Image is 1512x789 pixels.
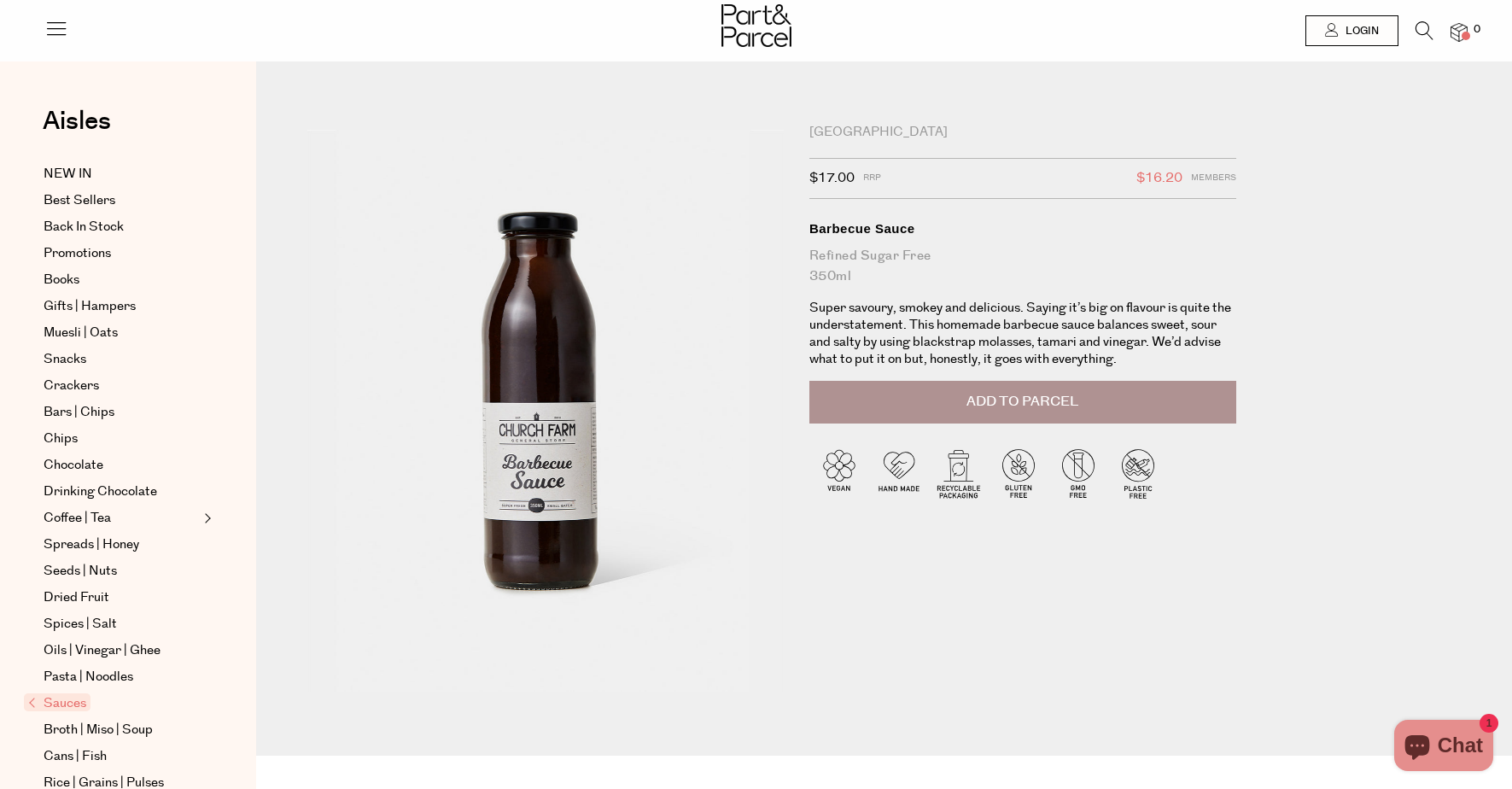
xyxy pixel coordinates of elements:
img: Part&Parcel [721,4,791,47]
img: Barbecue Sauce [307,130,784,692]
a: Spreads | Honey [44,535,199,555]
a: Chocolate [44,455,199,476]
span: Broth | Miso | Soup [44,720,153,740]
span: Seeds | Nuts [44,561,117,582]
span: Add to Parcel [966,392,1078,412]
span: Aisles [43,102,111,140]
a: Aisles [43,108,111,151]
span: 0 [1469,22,1485,38]
img: P_P-ICONS-Live_Bec_V11_Gluten_Free.svg [989,443,1048,503]
a: Books [44,270,199,290]
span: Coffee | Tea [44,508,111,529]
span: Books [44,270,79,290]
span: Sauces [24,693,90,711]
a: Muesli | Oats [44,323,199,343]
button: Expand/Collapse Coffee | Tea [200,508,212,529]
a: Drinking Chocolate [44,482,199,502]
button: Add to Parcel [809,381,1236,424]
img: P_P-ICONS-Live_Bec_V11_Vegan.svg [809,443,869,503]
a: Best Sellers [44,190,199,211]
span: Dried Fruit [44,587,109,608]
a: Broth | Miso | Soup [44,720,199,740]
span: Bars | Chips [44,402,114,423]
span: Gifts | Hampers [44,296,136,317]
div: Refined Sugar Free 350ml [809,246,1236,287]
a: Sauces [28,693,199,714]
div: [GEOGRAPHIC_DATA] [809,124,1236,141]
a: Spices | Salt [44,614,199,634]
span: $16.20 [1136,167,1182,190]
span: Muesli | Oats [44,323,118,343]
span: Login [1341,24,1379,38]
span: Cans | Fish [44,746,107,767]
a: Dried Fruit [44,587,199,608]
span: Crackers [44,376,99,396]
a: Chips [44,429,199,449]
inbox-online-store-chat: Shopify online store chat [1389,720,1498,775]
span: Chips [44,429,78,449]
a: Coffee | Tea [44,508,199,529]
span: $17.00 [809,167,855,190]
a: Oils | Vinegar | Ghee [44,640,199,661]
span: NEW IN [44,164,92,184]
a: Pasta | Noodles [44,667,199,687]
span: Chocolate [44,455,103,476]
a: Crackers [44,376,199,396]
span: Drinking Chocolate [44,482,157,502]
p: Super savoury, smokey and delicious. Saying it’s big on flavour is quite the understatement. This... [809,300,1236,368]
span: Oils | Vinegar | Ghee [44,640,161,661]
a: NEW IN [44,164,199,184]
span: RRP [863,167,881,190]
a: 0 [1451,23,1468,41]
span: Spreads | Honey [44,535,139,555]
span: Pasta | Noodles [44,667,133,687]
a: Bars | Chips [44,402,199,423]
img: P_P-ICONS-Live_Bec_V11_Handmade.svg [869,443,929,503]
a: Snacks [44,349,199,370]
a: Gifts | Hampers [44,296,199,317]
img: P_P-ICONS-Live_Bec_V11_GMO_Free.svg [1048,443,1108,503]
a: Back In Stock [44,217,199,237]
img: P_P-ICONS-Live_Bec_V11_Recyclable_Packaging.svg [929,443,989,503]
img: P_P-ICONS-Live_Bec_V11_Plastic_Free.svg [1108,443,1168,503]
a: Login [1305,15,1398,46]
span: Best Sellers [44,190,115,211]
a: Cans | Fish [44,746,199,767]
span: Back In Stock [44,217,124,237]
span: Members [1191,167,1236,190]
span: Spices | Salt [44,614,117,634]
a: Seeds | Nuts [44,561,199,582]
span: Promotions [44,243,111,264]
div: Barbecue Sauce [809,220,1236,237]
span: Snacks [44,349,86,370]
a: Promotions [44,243,199,264]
